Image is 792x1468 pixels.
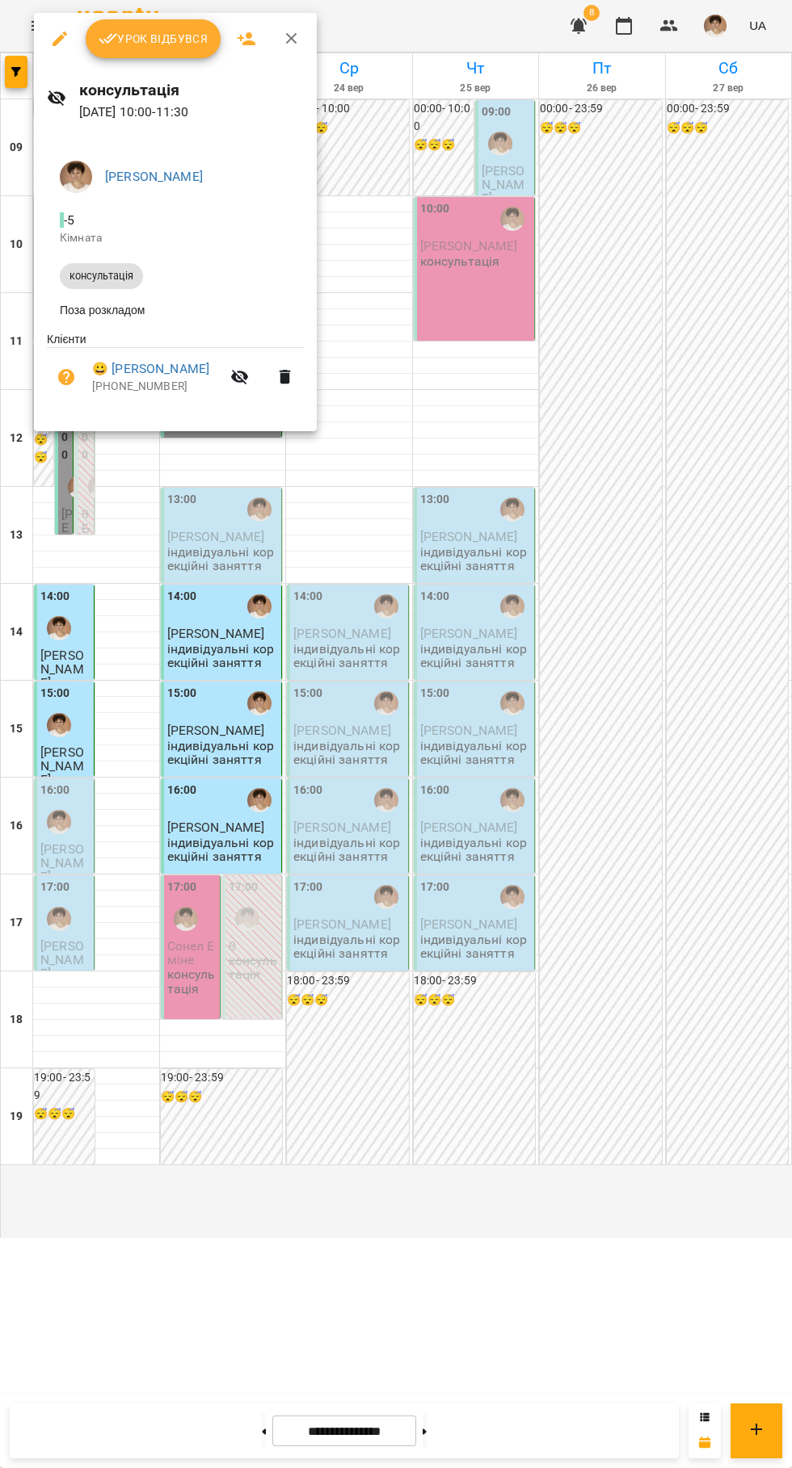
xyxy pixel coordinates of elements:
p: Кімната [60,230,291,246]
p: [DATE] 10:00 - 11:30 [79,103,305,122]
span: консультація [60,269,143,283]
a: [PERSON_NAME] [105,169,203,184]
span: - 5 [60,212,78,228]
li: Поза розкладом [47,296,304,325]
button: Урок відбувся [86,19,221,58]
button: Візит ще не сплачено. Додати оплату? [47,358,86,396]
span: Урок відбувся [99,29,209,48]
a: 😀 [PERSON_NAME] [92,359,209,379]
img: 31d4c4074aa92923e42354039cbfc10a.jpg [60,161,92,193]
p: [PHONE_NUMBER] [92,379,221,395]
h6: консультація [79,78,305,103]
ul: Клієнти [47,331,304,412]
